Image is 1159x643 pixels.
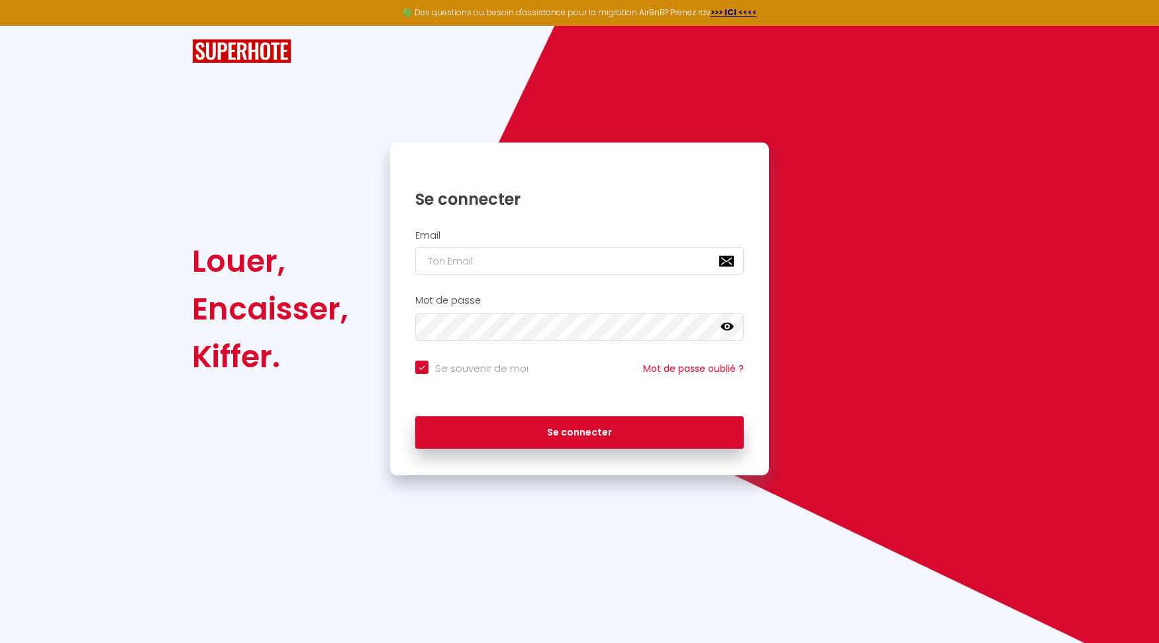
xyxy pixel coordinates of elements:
[192,237,348,285] div: Louer,
[415,230,744,241] h2: Email
[415,189,744,209] h1: Se connecter
[192,39,291,64] img: SuperHote logo
[711,7,757,18] a: >>> ICI <<<<
[192,333,348,380] div: Kiffer.
[415,416,744,449] button: Se connecter
[643,362,744,375] a: Mot de passe oublié ?
[415,247,744,275] input: Ton Email
[415,295,744,306] h2: Mot de passe
[192,285,348,333] div: Encaisser,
